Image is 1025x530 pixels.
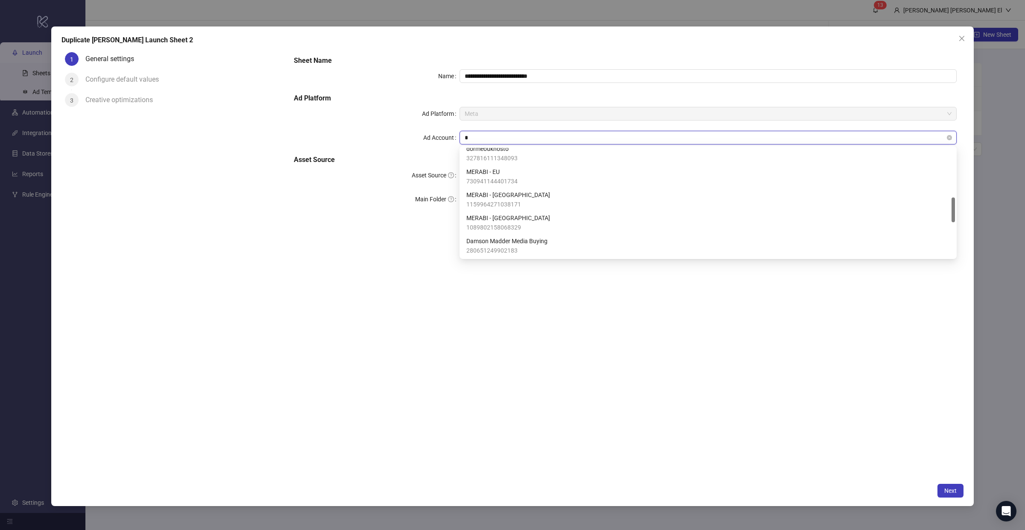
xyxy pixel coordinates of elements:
[294,93,957,103] h5: Ad Platform
[466,200,550,209] span: 1159964271038171
[996,501,1016,521] div: Open Intercom Messenger
[465,107,952,120] span: Meta
[466,246,548,255] span: 280651249902183
[466,167,518,177] span: MERABI - EU
[70,77,73,83] span: 2
[423,131,460,144] label: Ad Account
[438,69,460,83] label: Name
[461,211,955,234] div: MERABI - UK
[466,177,518,186] span: 730941144401734
[947,135,952,140] span: close-circle
[294,155,957,165] h5: Asset Source
[955,32,969,45] button: Close
[461,165,955,188] div: MERABI - EU
[466,190,550,200] span: MERABI - [GEOGRAPHIC_DATA]
[85,52,141,66] div: General settings
[85,93,160,107] div: Creative optimizations
[448,196,454,202] span: question-circle
[466,153,518,163] span: 327816111348093
[466,223,550,232] span: 1089802158068329
[465,131,944,144] input: Ad Account
[466,144,518,153] span: dormeouknosto
[944,487,957,494] span: Next
[461,188,955,211] div: MERABI - US
[294,56,957,66] h5: Sheet Name
[70,56,73,63] span: 1
[958,35,965,42] span: close
[415,192,460,206] label: Main Folder
[412,168,460,182] label: Asset Source
[61,35,963,45] div: Duplicate [PERSON_NAME] Launch Sheet 2
[461,234,955,257] div: Damson Madder Media Buying
[422,107,460,121] label: Ad Platform
[448,172,454,178] span: question-circle
[466,213,550,223] span: MERABI - [GEOGRAPHIC_DATA]
[461,142,955,165] div: dormeouknosto
[70,97,73,104] span: 3
[460,69,957,83] input: Name
[937,484,963,498] button: Next
[85,73,166,86] div: Configure default values
[466,236,548,246] span: Damson Madder Media Buying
